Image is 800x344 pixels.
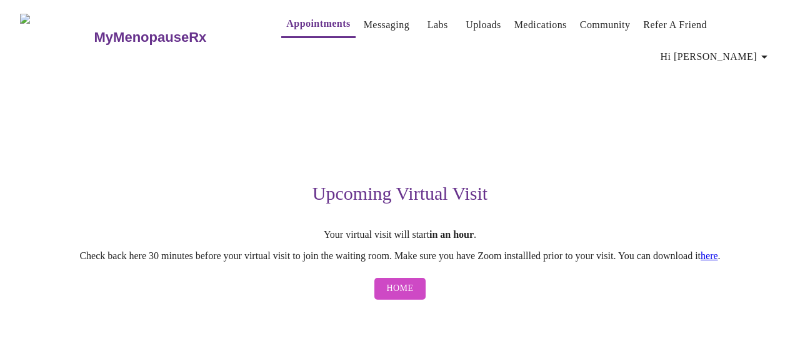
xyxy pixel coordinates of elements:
h3: Upcoming Virtual Visit [20,183,780,204]
a: Refer a Friend [643,16,707,34]
p: Your virtual visit will start . [20,229,780,240]
a: Home [371,272,429,306]
a: Messaging [364,16,409,34]
button: Uploads [461,12,506,37]
a: Community [580,16,631,34]
strong: in an hour [429,229,474,240]
button: Appointments [281,11,355,38]
a: Uploads [466,16,501,34]
h3: MyMenopauseRx [94,29,207,46]
a: here [701,250,718,261]
button: Refer a Friend [638,12,712,37]
button: Medications [509,12,572,37]
button: Home [374,278,426,300]
button: Community [575,12,636,37]
span: Home [387,281,414,297]
a: Appointments [286,15,350,32]
a: Medications [514,16,567,34]
span: Hi [PERSON_NAME] [661,48,772,66]
button: Labs [417,12,457,37]
img: MyMenopauseRx Logo [20,14,92,61]
a: MyMenopauseRx [92,16,256,59]
button: Hi [PERSON_NAME] [656,44,777,69]
a: Labs [427,16,448,34]
button: Messaging [359,12,414,37]
p: Check back here 30 minutes before your virtual visit to join the waiting room. Make sure you have... [20,250,780,262]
